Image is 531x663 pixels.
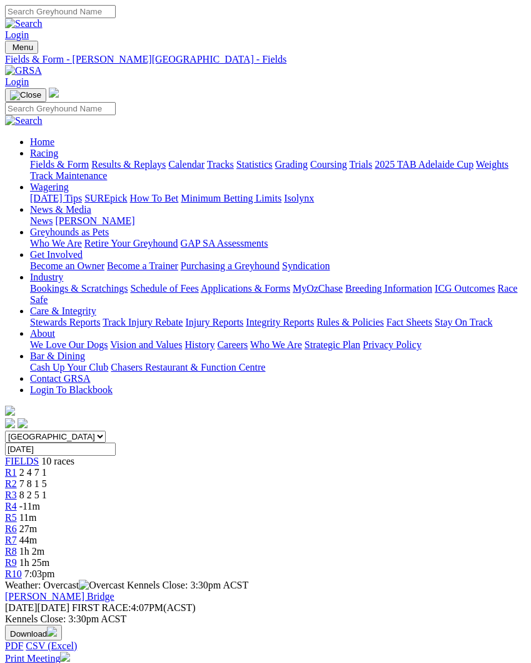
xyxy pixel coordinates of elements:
[30,362,108,373] a: Cash Up Your Club
[181,193,281,203] a: Minimum Betting Limits
[5,88,46,102] button: Toggle navigation
[60,652,70,662] img: printer.svg
[5,102,116,115] input: Search
[349,159,372,170] a: Trials
[284,193,314,203] a: Isolynx
[107,260,178,271] a: Become a Trainer
[18,418,28,428] img: twitter.svg
[5,512,17,523] span: R5
[5,65,42,76] img: GRSA
[217,339,248,350] a: Careers
[84,193,127,203] a: SUREpick
[24,568,55,579] span: 7:03pm
[30,260,526,272] div: Get Involved
[250,339,302,350] a: Who We Are
[30,384,113,395] a: Login To Blackbook
[110,339,182,350] a: Vision and Values
[26,640,77,651] a: CSV (Excel)
[30,159,526,182] div: Racing
[30,328,55,339] a: About
[19,557,49,568] span: 1h 25m
[5,467,17,478] a: R1
[375,159,473,170] a: 2025 TAB Adelaide Cup
[5,546,17,557] a: R8
[5,418,15,428] img: facebook.svg
[293,283,343,294] a: MyOzChase
[130,283,198,294] a: Schedule of Fees
[345,283,432,294] a: Breeding Information
[30,159,89,170] a: Fields & Form
[5,443,116,456] input: Select date
[5,535,17,545] a: R7
[30,249,83,260] a: Get Involved
[30,182,69,192] a: Wagering
[5,580,127,590] span: Weather: Overcast
[19,546,44,557] span: 1h 2m
[30,362,526,373] div: Bar & Dining
[5,523,17,534] a: R6
[19,535,37,545] span: 44m
[19,523,37,534] span: 27m
[103,317,183,327] a: Track Injury Rebate
[168,159,205,170] a: Calendar
[5,602,38,613] span: [DATE]
[30,193,82,203] a: [DATE] Tips
[30,351,85,361] a: Bar & Dining
[30,317,526,328] div: Care & Integrity
[5,591,114,602] a: [PERSON_NAME] Bridge
[207,159,234,170] a: Tracks
[30,339,108,350] a: We Love Our Dogs
[476,159,508,170] a: Weights
[47,627,57,637] img: download.svg
[435,317,492,327] a: Stay On Track
[5,29,29,40] a: Login
[49,88,59,98] img: logo-grsa-white.png
[30,283,526,306] div: Industry
[5,501,17,511] span: R4
[41,456,74,466] span: 10 races
[30,148,58,158] a: Racing
[275,159,308,170] a: Grading
[30,136,54,147] a: Home
[5,456,39,466] a: FIELDS
[305,339,360,350] a: Strategic Plan
[30,317,100,327] a: Stewards Reports
[30,204,91,215] a: News & Media
[435,283,495,294] a: ICG Outcomes
[13,43,33,52] span: Menu
[5,115,43,126] img: Search
[5,5,116,18] input: Search
[127,580,248,590] span: Kennels Close: 3:30pm ACST
[5,406,15,416] img: logo-grsa-white.png
[5,614,526,625] div: Kennels Close: 3:30pm ACST
[84,238,178,249] a: Retire Your Greyhound
[10,90,41,100] img: Close
[5,568,22,579] a: R10
[30,238,526,249] div: Greyhounds as Pets
[30,238,82,249] a: Who We Are
[5,602,69,613] span: [DATE]
[30,227,109,237] a: Greyhounds as Pets
[5,478,17,489] a: R2
[5,54,526,65] a: Fields & Form - [PERSON_NAME][GEOGRAPHIC_DATA] - Fields
[5,76,29,87] a: Login
[30,170,107,181] a: Track Maintenance
[19,478,47,489] span: 7 8 1 5
[19,467,47,478] span: 2 4 7 1
[5,490,17,500] a: R3
[185,339,215,350] a: History
[30,215,526,227] div: News & Media
[181,238,268,249] a: GAP SA Assessments
[30,373,90,384] a: Contact GRSA
[5,18,43,29] img: Search
[236,159,273,170] a: Statistics
[19,490,47,500] span: 8 2 5 1
[310,159,347,170] a: Coursing
[30,272,63,282] a: Industry
[30,339,526,351] div: About
[387,317,432,327] a: Fact Sheets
